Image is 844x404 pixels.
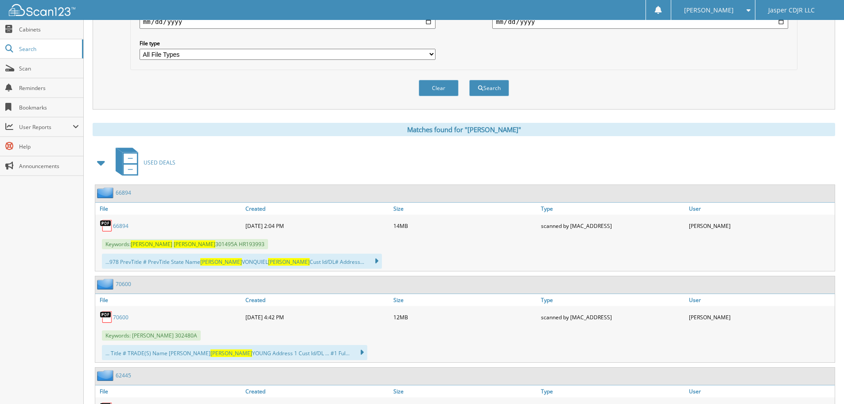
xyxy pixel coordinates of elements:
span: Announcements [19,162,79,170]
span: Cabinets [19,26,79,33]
span: [PERSON_NAME] [131,240,172,248]
a: 62445 [116,372,131,379]
button: Clear [419,80,459,96]
span: Jasper CDJR LLC [768,8,815,13]
img: folder2.png [97,278,116,290]
a: Created [243,203,391,215]
div: 14MB [391,217,539,235]
a: 70600 [116,280,131,288]
img: PDF.png [100,310,113,324]
div: ...978 PrevTitle # PrevTitle State Name VONQUIEL Cust Id/DL# Address... [102,254,382,269]
a: User [687,385,835,397]
a: Type [539,203,687,215]
label: File type [140,39,436,47]
a: Size [391,294,539,306]
a: Size [391,203,539,215]
a: File [95,294,243,306]
div: scanned by [MAC_ADDRESS] [539,308,687,326]
a: User [687,294,835,306]
img: folder2.png [97,187,116,198]
div: ... Title # TRADE(S) Name [PERSON_NAME] YOUNG Address 1 Cust Id/DL ... #1 Ful... [102,345,367,360]
input: start [140,15,436,29]
span: Bookmarks [19,104,79,111]
span: [PERSON_NAME] [268,258,310,266]
a: USED DEALS [110,145,175,180]
div: [PERSON_NAME] [687,217,835,235]
div: Matches found for "[PERSON_NAME]" [93,123,835,136]
span: User Reports [19,123,73,131]
a: Type [539,385,687,397]
img: PDF.png [100,219,113,232]
a: 70600 [113,314,128,321]
span: [PERSON_NAME] [200,258,242,266]
span: USED DEALS [144,159,175,166]
a: File [95,203,243,215]
span: Help [19,143,79,150]
div: 12MB [391,308,539,326]
span: [PERSON_NAME] [174,240,215,248]
div: scanned by [MAC_ADDRESS] [539,217,687,235]
div: [PERSON_NAME] [687,308,835,326]
a: Type [539,294,687,306]
button: Search [469,80,509,96]
a: User [687,203,835,215]
input: end [492,15,788,29]
span: Scan [19,65,79,72]
img: folder2.png [97,370,116,381]
img: scan123-logo-white.svg [9,4,75,16]
span: [PERSON_NAME] [210,349,252,357]
a: 66894 [116,189,131,196]
div: [DATE] 4:42 PM [243,308,391,326]
a: File [95,385,243,397]
span: Reminders [19,84,79,92]
span: Search [19,45,78,53]
span: Keywords: [PERSON_NAME] 302480A [102,330,201,341]
a: Created [243,294,391,306]
span: [PERSON_NAME] [684,8,734,13]
a: 66894 [113,222,128,230]
a: Created [243,385,391,397]
iframe: Chat Widget [800,361,844,404]
a: Size [391,385,539,397]
div: [DATE] 2:04 PM [243,217,391,235]
span: Keywords: 301495A HR193993 [102,239,268,249]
